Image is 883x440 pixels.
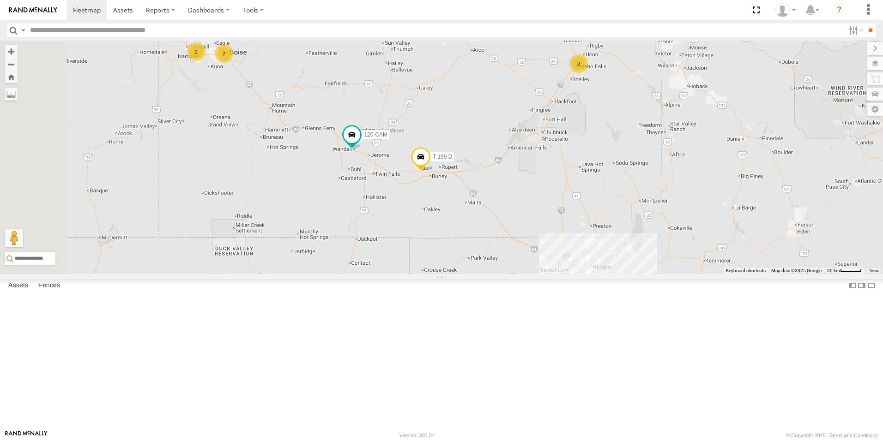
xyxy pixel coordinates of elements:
label: Search Query [19,24,27,37]
div: Keith Washburn [772,3,799,17]
div: © Copyright 2025 - [786,433,878,438]
button: Map Scale: 20 km per 43 pixels [824,268,865,274]
img: rand-logo.svg [9,7,57,13]
span: 20 km [827,268,840,273]
div: 2 [187,42,206,61]
button: Keyboard shortcuts [726,268,766,274]
span: T-199 D [433,154,453,161]
div: 2 [215,44,233,63]
button: Zoom in [5,45,18,58]
div: 2 [569,54,588,73]
span: Map data ©2025 Google [771,268,822,273]
label: Search Filter Options [845,24,865,37]
label: Fences [34,279,65,292]
a: Visit our Website [5,431,48,440]
label: Hide Summary Table [867,279,876,292]
button: Zoom Home [5,71,18,83]
label: Map Settings [867,103,883,116]
button: Drag Pegman onto the map to open Street View [5,229,23,247]
label: Measure [5,88,18,101]
label: Dock Summary Table to the Right [857,279,866,292]
label: Dock Summary Table to the Left [848,279,857,292]
a: Terms and Conditions [829,433,878,438]
div: Version: 305.01 [399,433,435,438]
i: ? [832,3,847,18]
label: Assets [4,279,33,292]
a: Terms [869,269,879,273]
span: 120-CAM [364,131,387,138]
button: Zoom out [5,58,18,71]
